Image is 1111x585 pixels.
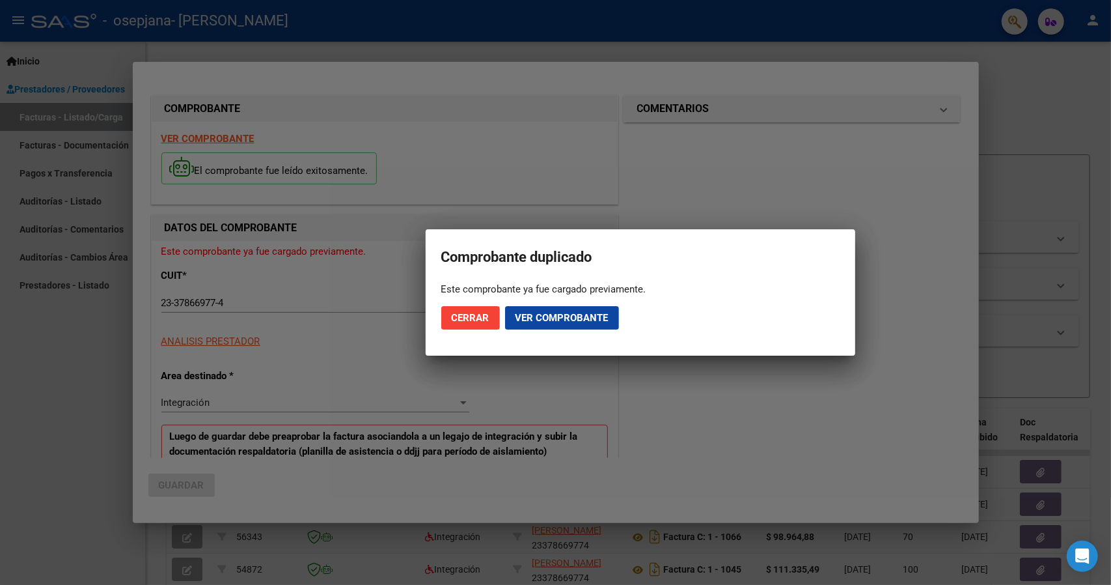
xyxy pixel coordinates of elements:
[441,283,840,296] div: Este comprobante ya fue cargado previamente.
[441,245,840,270] h2: Comprobante duplicado
[505,306,619,330] button: Ver comprobante
[452,312,489,324] span: Cerrar
[515,312,609,324] span: Ver comprobante
[1067,541,1098,572] div: Open Intercom Messenger
[441,306,500,330] button: Cerrar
